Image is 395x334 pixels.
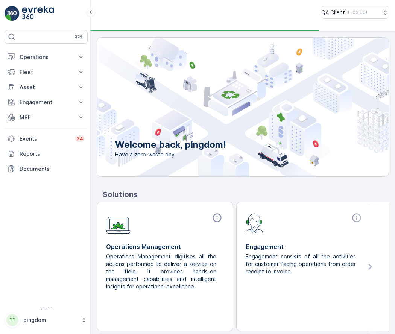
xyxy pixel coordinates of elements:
p: Operations [20,53,73,61]
button: MRF [5,110,88,125]
p: 34 [77,136,83,142]
p: Asset [20,83,73,91]
button: Fleet [5,65,88,80]
button: QA Client(+03:00) [321,6,389,19]
p: pingdom [23,316,77,324]
button: Asset [5,80,88,95]
img: module-icon [106,213,131,234]
img: logo_light-DOdMpM7g.png [22,6,54,21]
p: Operations Management digitises all the actions performed to deliver a service on the field. It p... [106,253,218,290]
div: PP [6,314,18,326]
p: Fleet [20,68,73,76]
a: Documents [5,161,88,176]
p: Documents [20,165,85,173]
button: Engagement [5,95,88,110]
img: logo [5,6,20,21]
p: ( +03:00 ) [348,9,367,15]
p: QA Client [321,9,345,16]
p: ⌘B [75,34,82,40]
p: Events [20,135,71,143]
img: module-icon [246,213,263,234]
p: Solutions [103,189,389,200]
p: Engagement consists of all the activities for customer facing operations from order receipt to in... [246,253,357,275]
p: Reports [20,150,85,158]
a: Events34 [5,131,88,146]
button: Operations [5,50,88,65]
p: MRF [20,114,73,121]
span: Have a zero-waste day [115,151,226,158]
p: Operations Management [106,242,224,251]
span: v 1.51.1 [5,306,88,311]
img: city illustration [63,38,389,176]
p: Engagement [20,99,73,106]
p: Welcome back, pingdom! [115,139,226,151]
a: Reports [5,146,88,161]
button: PPpingdom [5,312,88,328]
p: Engagement [246,242,363,251]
